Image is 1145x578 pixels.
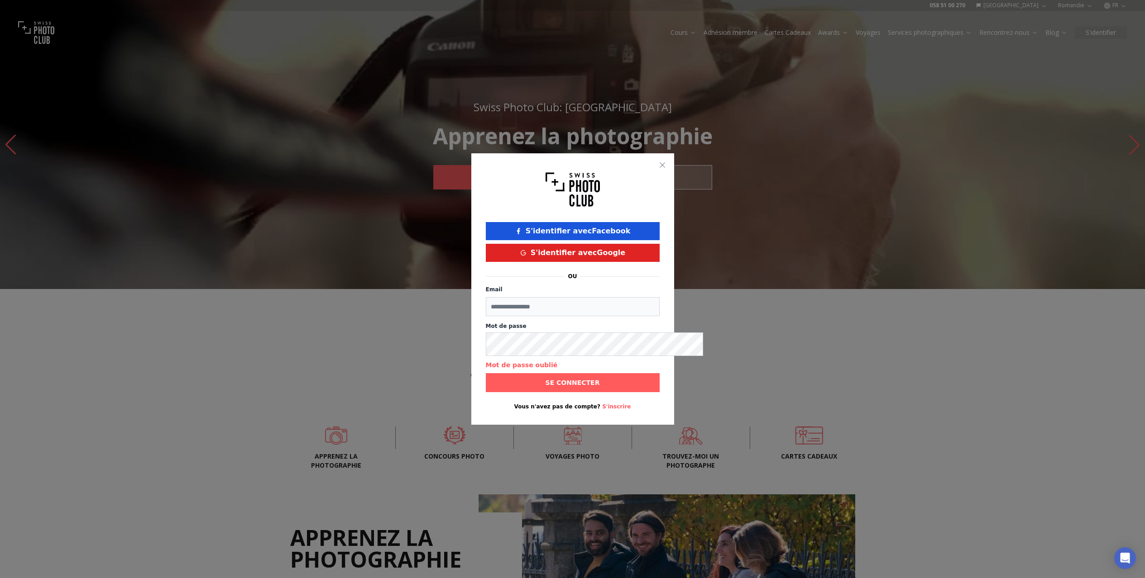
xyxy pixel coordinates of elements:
[486,286,503,293] label: Email
[486,403,660,410] p: Vous n'avez pas de compte?
[486,373,660,392] button: Se connecter
[486,322,703,330] label: Mot de passe
[568,273,577,280] p: ou
[486,222,660,240] button: S'identifier avecFacebook
[486,360,558,370] button: Mot de passe oublié
[546,168,600,211] img: Swiss photo club
[546,378,600,387] b: Se connecter
[486,244,660,262] button: S'identifier avecGoogle
[602,403,631,410] button: S'inscrire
